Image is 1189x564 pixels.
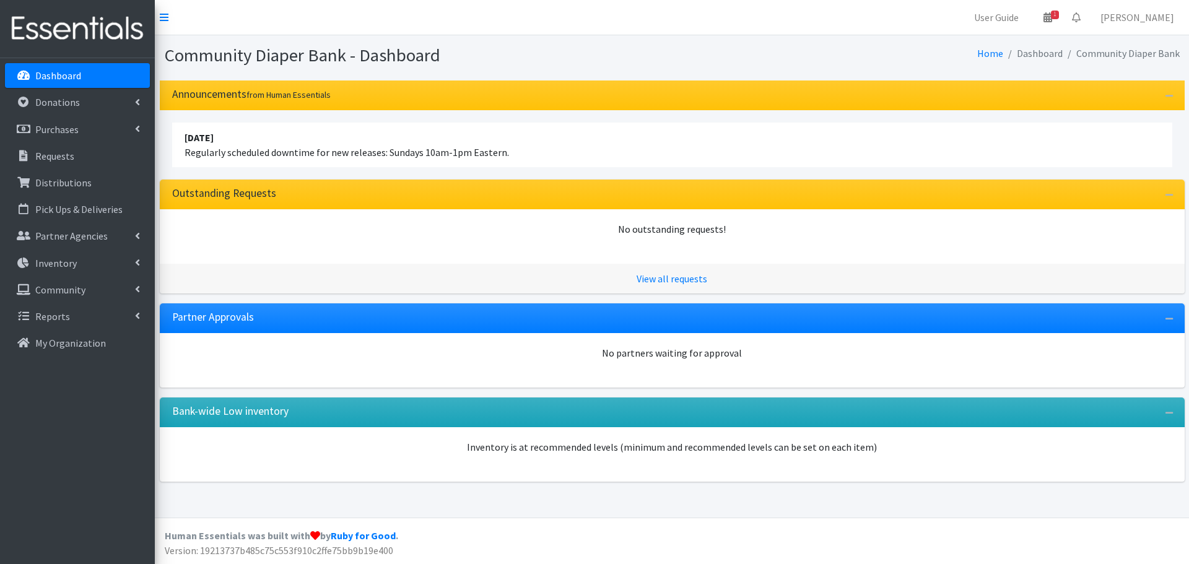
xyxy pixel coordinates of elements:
[1034,5,1062,30] a: 1
[172,345,1172,360] div: No partners waiting for approval
[5,277,150,302] a: Community
[5,170,150,195] a: Distributions
[185,131,214,144] strong: [DATE]
[165,544,393,557] span: Version: 19213737b485c75c553f910c2ffe75bb9b19e400
[5,8,150,50] img: HumanEssentials
[35,176,92,189] p: Distributions
[1063,45,1180,63] li: Community Diaper Bank
[172,88,331,101] h3: Announcements
[165,529,398,542] strong: Human Essentials was built with by .
[5,144,150,168] a: Requests
[35,96,80,108] p: Donations
[5,197,150,222] a: Pick Ups & Deliveries
[1051,11,1059,19] span: 1
[1003,45,1063,63] li: Dashboard
[35,123,79,136] p: Purchases
[35,337,106,349] p: My Organization
[5,117,150,142] a: Purchases
[637,272,707,285] a: View all requests
[35,150,74,162] p: Requests
[5,304,150,329] a: Reports
[5,63,150,88] a: Dashboard
[172,405,289,418] h3: Bank-wide Low inventory
[964,5,1029,30] a: User Guide
[35,69,81,82] p: Dashboard
[35,257,77,269] p: Inventory
[1091,5,1184,30] a: [PERSON_NAME]
[977,47,1003,59] a: Home
[331,529,396,542] a: Ruby for Good
[172,440,1172,454] p: Inventory is at recommended levels (minimum and recommended levels can be set on each item)
[5,223,150,248] a: Partner Agencies
[35,284,85,296] p: Community
[172,311,254,324] h3: Partner Approvals
[5,251,150,275] a: Inventory
[172,187,276,200] h3: Outstanding Requests
[35,203,123,215] p: Pick Ups & Deliveries
[35,310,70,323] p: Reports
[165,45,668,66] h1: Community Diaper Bank - Dashboard
[246,89,331,100] small: from Human Essentials
[35,230,108,242] p: Partner Agencies
[172,123,1172,167] li: Regularly scheduled downtime for new releases: Sundays 10am-1pm Eastern.
[5,90,150,115] a: Donations
[172,222,1172,236] div: No outstanding requests!
[5,331,150,355] a: My Organization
